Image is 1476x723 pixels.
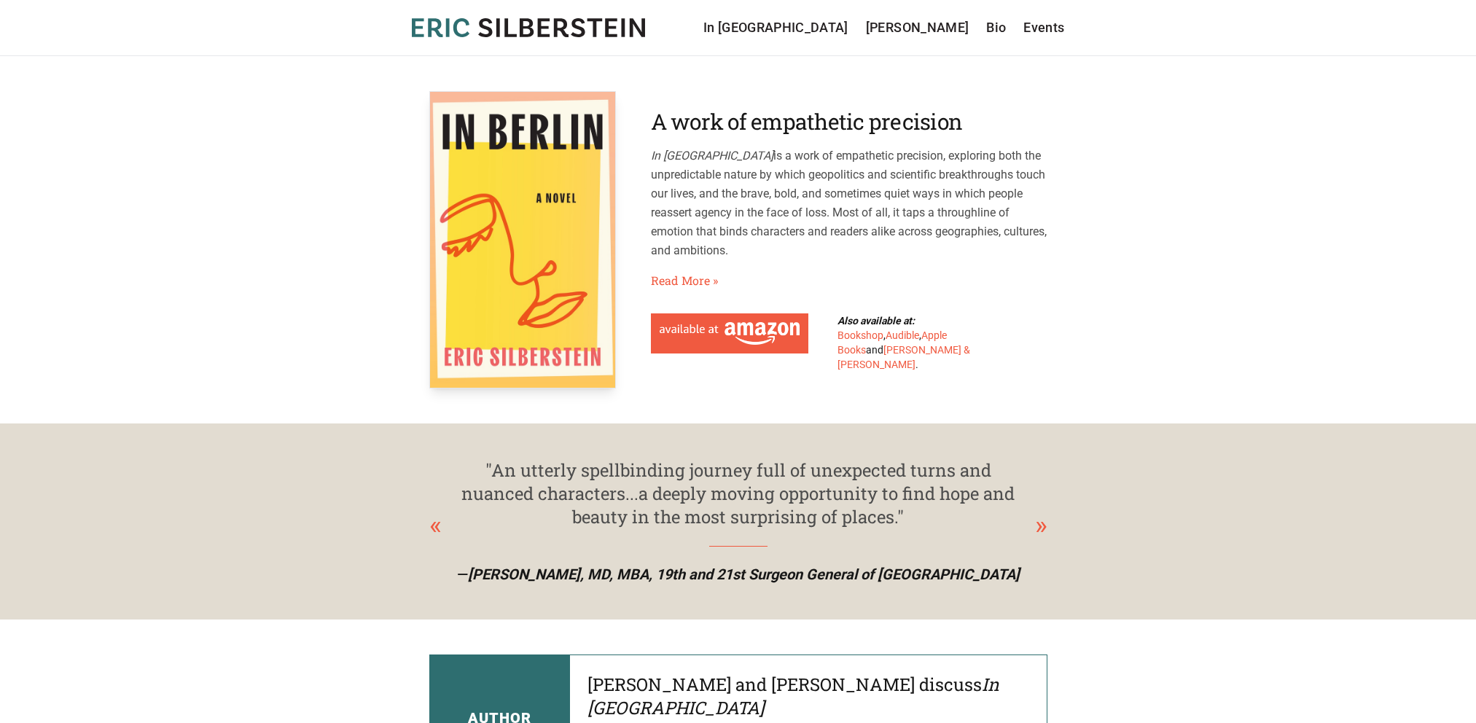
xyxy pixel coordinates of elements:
[660,322,800,345] img: Available at Amazon
[587,673,999,719] em: In [GEOGRAPHIC_DATA]
[1023,17,1064,38] a: Events
[468,566,1020,583] span: [PERSON_NAME], MD, MBA, 19th and 21st Surgeon General of [GEOGRAPHIC_DATA]
[651,313,808,353] a: Available at Amazon
[713,272,718,289] span: »
[1035,506,1047,545] div: Next slide
[429,506,442,545] div: Previous slide
[651,146,1047,260] p: is a work of empathetic precision, exploring both the unpredictable nature by which geopolitics a...
[651,149,773,163] em: In [GEOGRAPHIC_DATA]
[866,17,969,38] a: [PERSON_NAME]
[651,272,718,289] a: Read More»
[703,17,848,38] a: In [GEOGRAPHIC_DATA]
[886,329,919,341] a: Audible
[651,109,1047,135] h2: A work of empathetic precision
[837,313,989,372] div: , , and .
[837,344,970,370] a: [PERSON_NAME] & [PERSON_NAME]
[587,673,1029,719] h4: [PERSON_NAME] and [PERSON_NAME] discuss
[837,329,947,356] a: Apple Books
[986,17,1006,38] a: Bio
[441,564,1036,585] p: —
[429,458,1047,585] div: 1 / 4
[837,315,915,327] b: Also available at:
[429,91,616,388] img: In Berlin
[458,458,1018,528] div: "An utterly spellbinding journey full of unexpected turns and nuanced characters...a deeply movin...
[837,329,883,341] a: Bookshop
